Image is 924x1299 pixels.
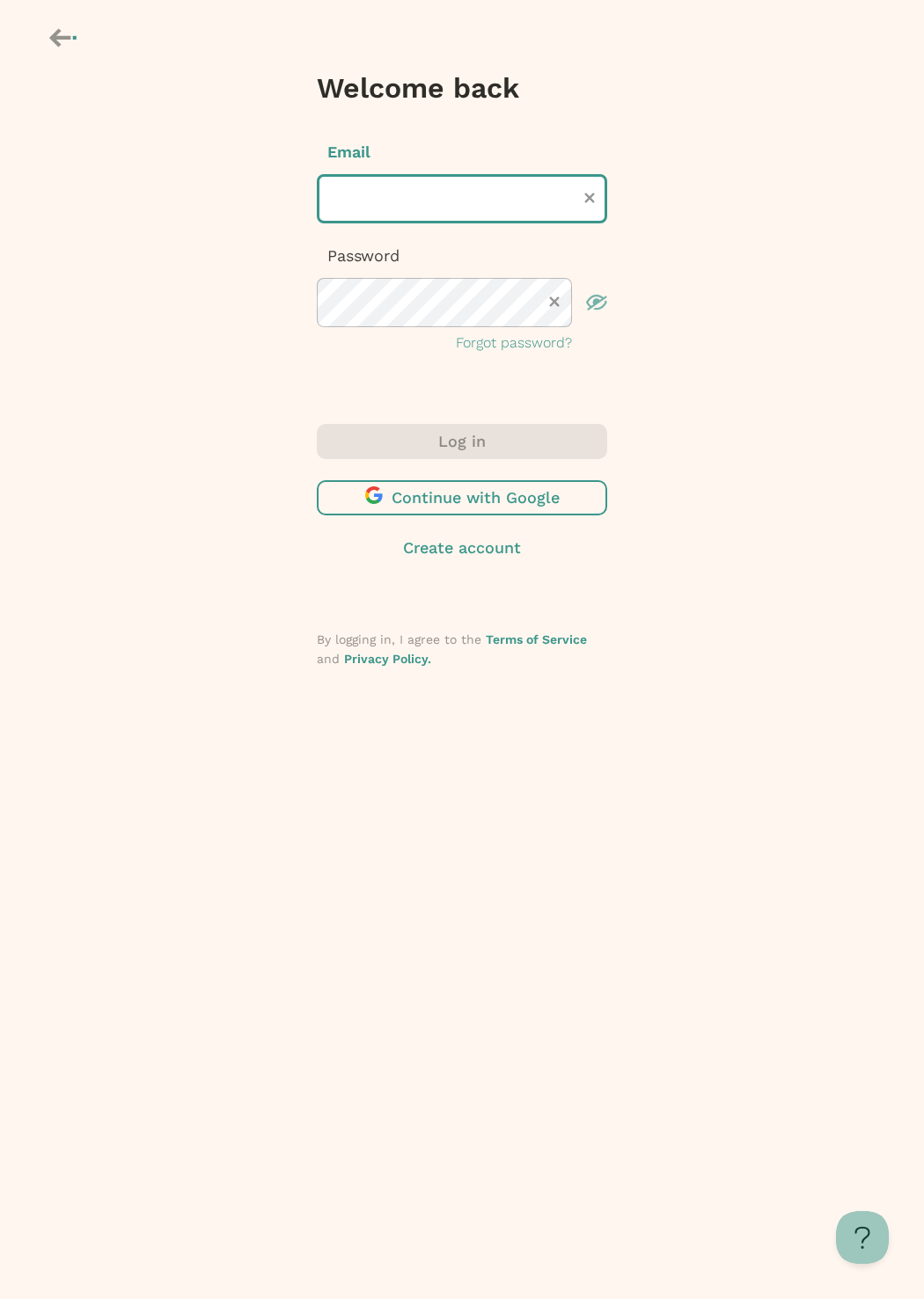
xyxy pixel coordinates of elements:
[317,480,607,515] button: Continue with Google
[456,332,572,354] button: Forgot password?
[836,1211,889,1264] iframe: Help Scout Beacon - Open
[344,652,431,666] a: Privacy Policy.
[317,141,607,164] p: Email
[317,244,607,267] p: Password
[317,632,587,666] span: By logging in, I agree to the and
[486,632,587,646] a: Terms of Service
[317,536,607,559] button: Create account
[317,70,607,106] h3: Welcome back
